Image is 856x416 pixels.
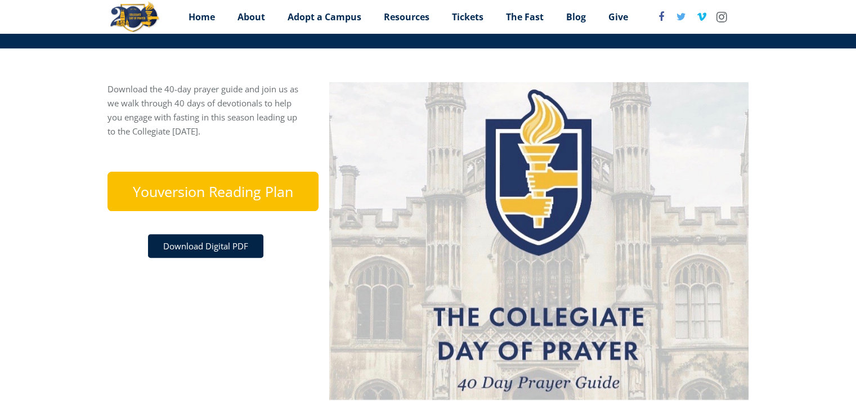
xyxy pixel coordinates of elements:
[441,3,495,31] a: Tickets
[566,11,586,23] span: Blog
[495,3,555,31] a: The Fast
[452,11,483,23] span: Tickets
[107,172,319,211] a: Youversion Reading Plan
[189,11,215,23] span: Home
[506,11,544,23] span: The Fast
[555,3,597,31] a: Blog
[373,3,441,31] a: Resources
[148,234,263,258] a: Download Digital PDF
[671,7,692,27] a: Twitter
[276,3,373,31] a: Adopt a Campus
[712,7,732,27] a: Instagram
[692,7,712,27] a: Vimeo
[237,11,265,23] span: About
[177,3,226,31] a: Home
[107,82,304,138] p: Download the 40-day prayer guide and join us as we walk through 40 days of devotionals to help yo...
[608,11,628,23] span: Give
[651,7,671,27] a: Facebook
[329,391,749,402] a: Download Prayer Guide
[288,11,361,23] span: Adopt a Campus
[597,3,639,31] a: Give
[384,11,429,23] span: Resources
[226,3,276,31] a: About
